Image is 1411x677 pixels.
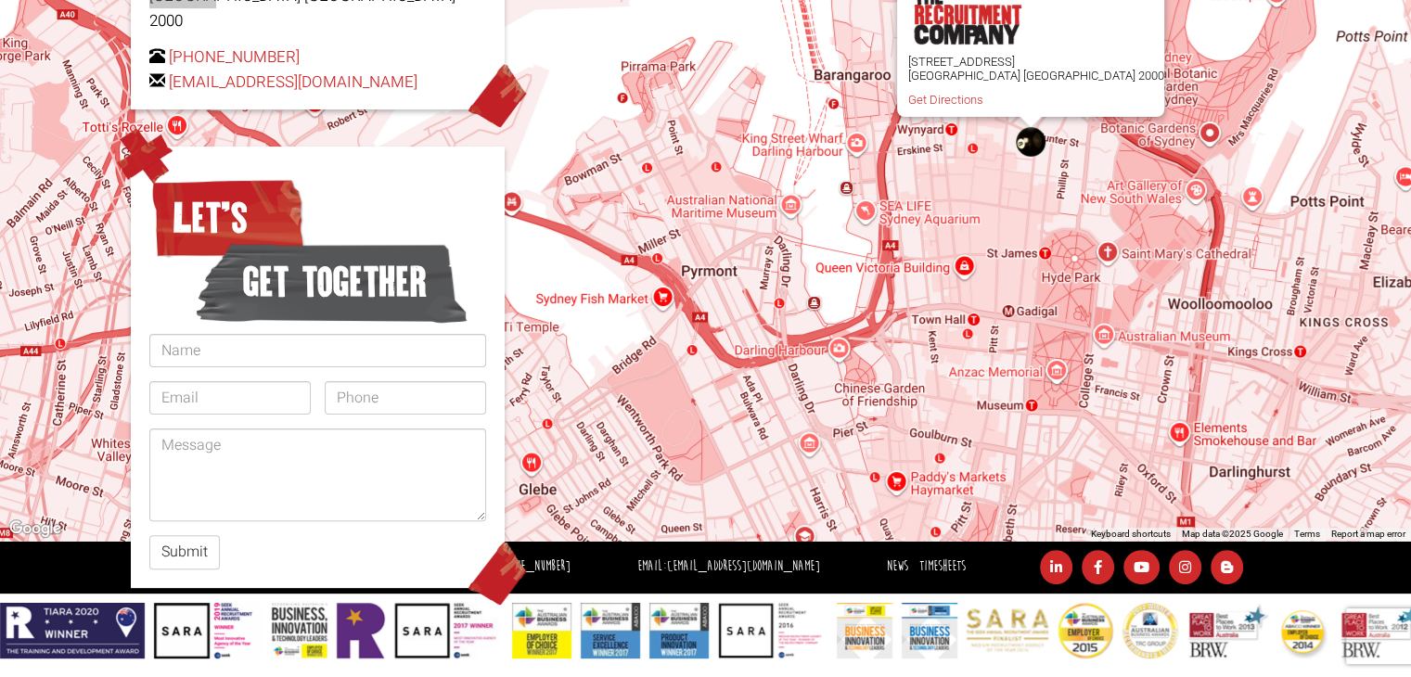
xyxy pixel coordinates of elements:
input: Email [149,381,311,415]
a: [EMAIL_ADDRESS][DOMAIN_NAME] [667,557,820,575]
li: Email: [633,554,825,581]
span: Let’s [149,172,306,264]
span: Map data ©2025 Google [1182,529,1283,539]
button: Submit [149,535,220,569]
a: Terms (opens in new tab) [1294,529,1320,539]
a: Report a map error [1331,529,1405,539]
img: Google [5,517,66,541]
a: [EMAIL_ADDRESS][DOMAIN_NAME] [169,70,417,94]
a: [PHONE_NUMBER] [495,557,571,575]
button: Keyboard shortcuts [1091,528,1171,541]
a: [PHONE_NUMBER] [169,45,300,69]
a: Open this area in Google Maps (opens a new window) [5,517,66,541]
input: Name [149,334,486,367]
a: Get Directions [908,93,983,107]
a: Timesheets [919,557,966,575]
input: Phone [325,381,486,415]
span: get together [196,236,468,328]
a: News [887,557,908,575]
p: [STREET_ADDRESS] [GEOGRAPHIC_DATA] [GEOGRAPHIC_DATA] 2000 [908,55,1164,83]
div: The Recruitment Company [1016,127,1045,157]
